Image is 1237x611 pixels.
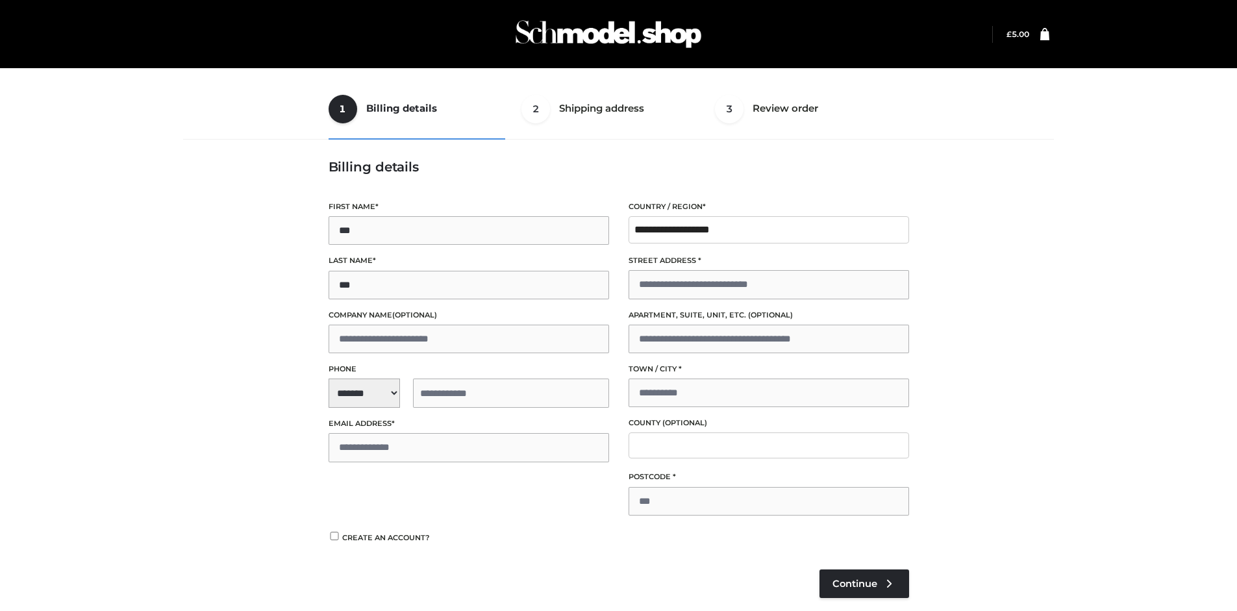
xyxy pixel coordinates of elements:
[329,201,609,213] label: First name
[392,310,437,319] span: (optional)
[748,310,793,319] span: (optional)
[662,418,707,427] span: (optional)
[629,309,909,321] label: Apartment, suite, unit, etc.
[329,159,909,175] h3: Billing details
[329,532,340,540] input: Create an account?
[629,417,909,429] label: County
[1006,29,1029,39] a: £5.00
[819,569,909,598] a: Continue
[329,363,609,375] label: Phone
[1006,29,1012,39] span: £
[629,471,909,483] label: Postcode
[329,418,609,430] label: Email address
[629,201,909,213] label: Country / Region
[1006,29,1029,39] bdi: 5.00
[329,309,609,321] label: Company name
[629,255,909,267] label: Street address
[329,255,609,267] label: Last name
[511,8,706,60] img: Schmodel Admin 964
[832,578,877,590] span: Continue
[342,533,430,542] span: Create an account?
[629,363,909,375] label: Town / City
